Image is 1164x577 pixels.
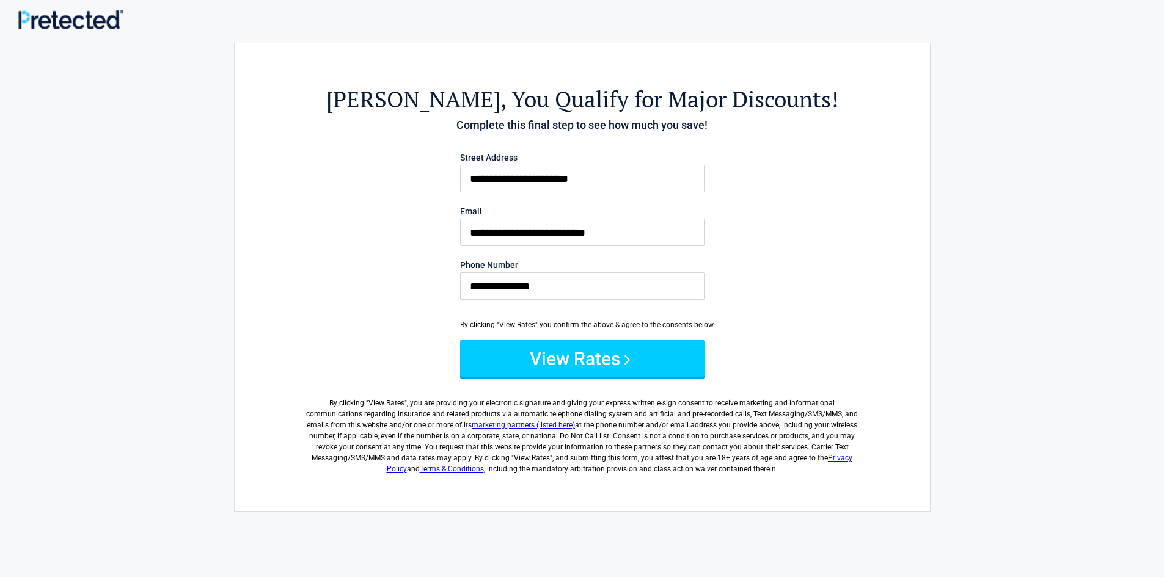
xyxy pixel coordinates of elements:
label: Street Address [460,153,705,162]
label: Phone Number [460,261,705,269]
div: By clicking "View Rates" you confirm the above & agree to the consents below [460,319,705,330]
span: [PERSON_NAME] [326,84,500,114]
label: Email [460,207,705,216]
img: Main Logo [18,10,123,29]
h2: , You Qualify for Major Discounts! [302,84,863,114]
h4: Complete this final step to see how much you save! [302,117,863,133]
a: Terms & Conditions [420,465,484,473]
a: marketing partners (listed here) [472,421,575,429]
button: View Rates [460,340,705,377]
label: By clicking " ", you are providing your electronic signature and giving your express written e-si... [302,388,863,474]
span: View Rates [368,399,404,407]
